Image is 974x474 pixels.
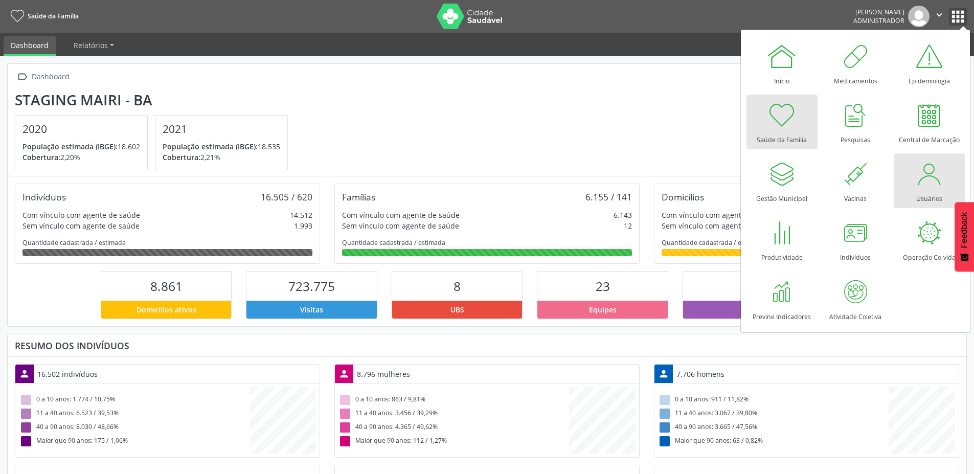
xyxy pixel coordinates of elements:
[19,393,250,407] div: 0 a 10 anos: 1.774 / 10,75%
[930,6,949,27] button: 
[894,95,965,149] a: Central de Marcação
[746,153,818,208] a: Gestão Municipal
[4,36,56,56] a: Dashboard
[949,8,967,26] button: apps
[658,407,889,420] div: 11 a 40 anos: 3.067 / 39,80%
[853,8,904,16] div: [PERSON_NAME]
[74,40,108,50] span: Relatórios
[955,202,974,272] button: Feedback - Mostrar pesquisa
[338,368,350,379] i: person
[908,6,930,27] img: img
[673,365,728,383] div: 7.706 homens
[22,123,140,136] h4: 2020
[596,278,610,295] span: 23
[338,407,569,420] div: 11 a 40 anos: 3.456 / 39,29%
[19,368,30,379] i: person
[163,141,280,152] p: 18.535
[820,272,891,326] a: Atividade Coletiva
[163,123,280,136] h4: 2021
[19,434,250,448] div: Maior que 90 anos: 175 / 1,06%
[658,368,669,379] i: person
[820,212,891,267] a: Indivíduos
[15,340,959,351] div: Resumo dos indivíduos
[662,210,779,220] div: Com vínculo com agente de saúde
[22,142,118,151] span: População estimada (IBGE):
[658,420,889,434] div: 40 a 90 anos: 3.665 / 47,56%
[658,434,889,448] div: Maior que 90 anos: 63 / 0,82%
[22,220,140,231] div: Sem vínculo com agente de saúde
[662,191,704,202] div: Domicílios
[894,36,965,91] a: Epidemiologia
[338,393,569,407] div: 0 a 10 anos: 863 / 9,81%
[450,304,464,315] span: UBS
[746,36,818,91] a: Início
[338,434,569,448] div: Maior que 90 anos: 112 / 1,27%
[163,152,200,162] span: Cobertura:
[22,238,312,247] div: Quantidade cadastrada / estimada
[66,36,121,54] a: Relatórios
[960,212,969,248] span: Feedback
[22,141,140,152] p: 18.602
[614,210,632,220] div: 6.143
[454,278,461,295] span: 8
[261,191,312,202] div: 16.505 / 620
[150,278,183,295] span: 8.861
[22,152,140,163] p: 2,20%
[15,92,295,108] div: Staging Mairi - BA
[342,191,375,202] div: Famílias
[353,365,414,383] div: 8.796 mulheres
[662,238,952,247] div: Quantidade cadastrada / estimada
[19,407,250,420] div: 11 a 40 anos: 6.523 / 39,53%
[15,70,30,84] i: 
[820,36,891,91] a: Medicamentos
[342,220,459,231] div: Sem vínculo com agente de saúde
[137,304,196,315] span: Domicílios ativos
[294,220,312,231] div: 1.993
[894,212,965,267] a: Operação Co-vida
[820,153,891,208] a: Vacinas
[589,304,617,315] span: Equipes
[28,12,79,20] span: Saúde da Família
[288,278,335,295] span: 723.775
[338,420,569,434] div: 40 a 90 anos: 4.365 / 49,62%
[22,191,66,202] div: Indivíduos
[820,95,891,149] a: Pesquisas
[290,210,312,220] div: 14.512
[746,212,818,267] a: Produtividade
[662,220,779,231] div: Sem vínculo com agente de saúde
[22,152,60,162] span: Cobertura:
[34,365,101,383] div: 16.502 indivíduos
[7,8,79,25] a: Saúde da Família
[342,210,460,220] div: Com vínculo com agente de saúde
[163,152,280,163] p: 2,21%
[15,70,71,84] a:  Dashboard
[30,70,71,84] div: Dashboard
[658,393,889,407] div: 0 a 10 anos: 911 / 11,82%
[163,142,258,151] span: População estimada (IBGE):
[300,304,323,315] span: Visitas
[894,153,965,208] a: Usuários
[22,210,140,220] div: Com vínculo com agente de saúde
[19,420,250,434] div: 40 a 90 anos: 8.030 / 48,66%
[934,9,945,20] i: 
[746,272,818,326] a: Previne Indicadores
[746,95,818,149] a: Saúde da Família
[624,220,632,231] div: 12
[342,238,632,247] div: Quantidade cadastrada / estimada
[585,191,632,202] div: 6.155 / 141
[853,16,904,25] span: Administrador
